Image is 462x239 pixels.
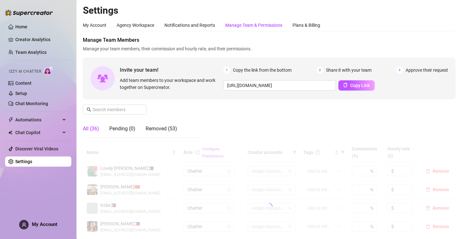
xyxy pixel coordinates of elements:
img: Chat Copilot [8,130,12,135]
span: 1 [223,67,230,74]
div: All (36) [83,125,99,133]
a: Setup [15,91,27,96]
a: Discover Viral Videos [15,146,58,151]
span: Copy Link [350,83,370,88]
span: Manage Team Members [83,36,456,44]
div: Manage Team & Permissions [225,22,282,29]
a: Settings [15,159,32,164]
img: logo-BBDzfeDw.svg [5,10,53,16]
span: Manage your team members, their commission and hourly rate, and their permissions. [83,45,456,52]
span: user [22,222,26,227]
span: loading [265,202,273,210]
div: Agency Workspace [117,22,154,29]
div: Notifications and Reports [164,22,215,29]
span: copy [343,83,348,87]
span: search [87,107,91,112]
a: Content [15,81,32,86]
span: Chat Copilot [15,127,61,138]
div: Removed (53) [146,125,177,133]
span: My Account [32,221,57,227]
h2: Settings [83,4,456,17]
span: Add team members to your workspace and work together on Supercreator. [120,77,221,91]
a: Creator Analytics [15,34,66,45]
div: My Account [83,22,106,29]
span: Automations [15,115,61,125]
span: thunderbolt [8,117,13,122]
img: AI Chatter [44,66,54,75]
button: Copy Link [338,80,375,91]
span: Invite your team! [120,66,223,74]
span: Share it with your team [326,67,372,74]
span: 2 [316,67,323,74]
a: Team Analytics [15,50,47,55]
div: Pending (0) [109,125,135,133]
span: 3 [396,67,403,74]
div: Plans & Billing [292,22,320,29]
span: Approve their request [406,67,448,74]
input: Search members [92,106,138,113]
span: Copy the link from the bottom [233,67,292,74]
a: Home [15,24,27,29]
a: Chat Monitoring [15,101,48,106]
span: Izzy AI Chatter [9,69,41,75]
